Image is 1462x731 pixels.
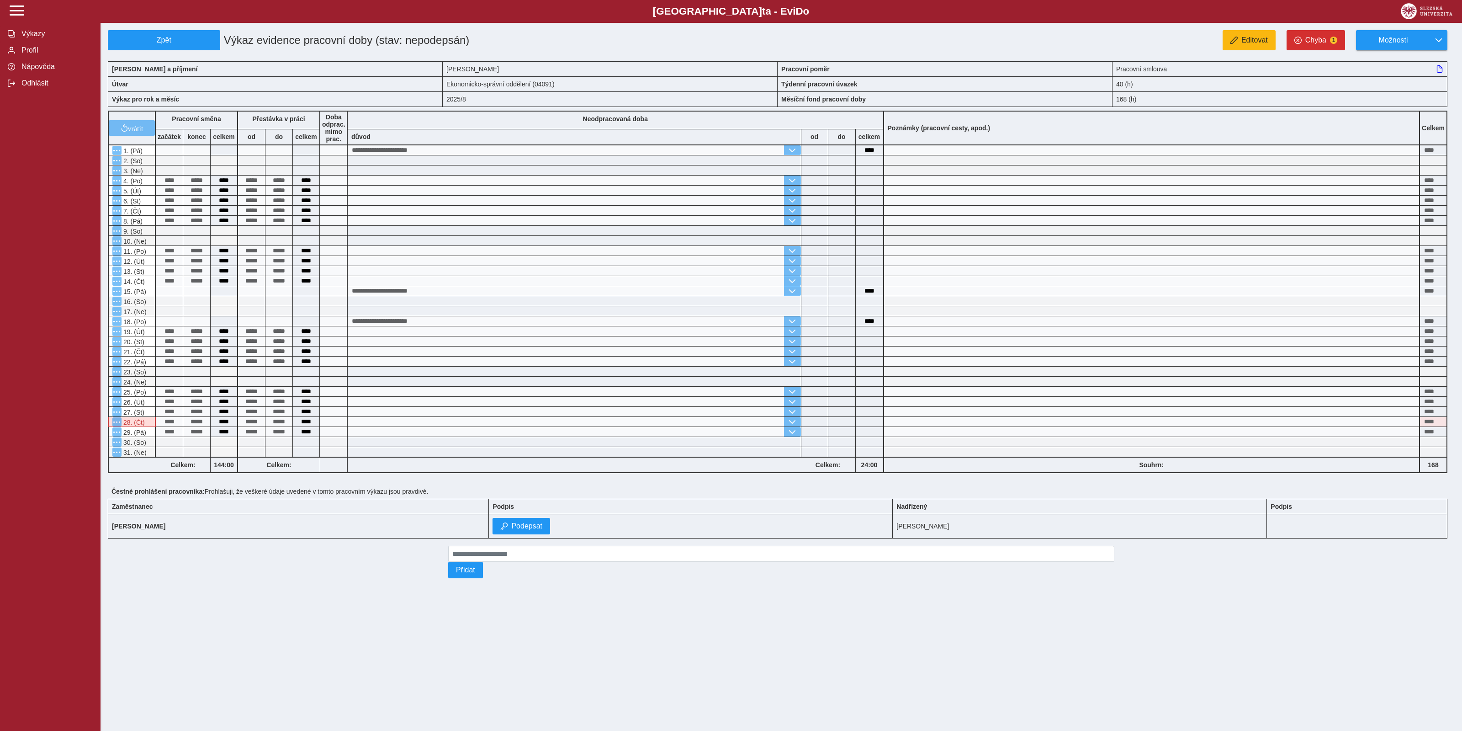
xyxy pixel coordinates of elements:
button: Editovat [1223,30,1276,50]
button: Menu [112,317,122,326]
span: 18. (Po) [122,318,146,325]
span: Podepsat [511,522,542,530]
span: 20. (St) [122,338,144,346]
span: 24. (Ne) [122,379,147,386]
button: Menu [112,156,122,165]
button: Menu [112,377,122,386]
b: Celkem [1422,124,1445,132]
b: [PERSON_NAME] a příjmení [112,65,197,73]
b: Poznámky (pracovní cesty, apod.) [884,124,994,132]
button: Menu [112,176,122,185]
span: Možnosti [1364,36,1423,44]
button: Menu [112,387,122,396]
b: do [265,133,292,140]
td: [PERSON_NAME] [893,514,1267,539]
span: 16. (So) [122,298,146,305]
b: Týdenní pracovní úvazek [781,80,858,88]
span: 21. (Čt) [122,348,145,356]
span: 2. (So) [122,157,143,165]
span: 3. (Ne) [122,167,143,175]
b: začátek [156,133,183,140]
b: [PERSON_NAME] [112,523,165,530]
h1: Výkaz evidence pracovní doby (stav: nepodepsán) [220,30,669,50]
button: Menu [112,216,122,225]
b: Nadřízený [896,503,927,510]
span: Výkazy [19,30,93,38]
span: 11. (Po) [122,248,146,255]
span: Nápověda [19,63,93,71]
b: celkem [856,133,883,140]
b: Pracovní směna [172,115,221,123]
button: Menu [112,236,122,245]
span: D [795,5,803,17]
span: Zpět [112,36,216,44]
div: Pracovní smlouva [1112,61,1447,76]
span: 26. (Út) [122,399,145,406]
span: 9. (So) [122,228,143,235]
button: Menu [112,206,122,215]
b: Souhrn: [1139,461,1164,469]
span: Chyba [1305,36,1326,44]
b: 144:00 [211,461,237,469]
b: [GEOGRAPHIC_DATA] a - Evi [27,5,1435,17]
div: 2025/8 [443,91,778,107]
button: vrátit [109,120,155,136]
span: 22. (Pá) [122,358,146,366]
button: Menu [112,186,122,195]
span: 5. (Út) [122,187,141,195]
button: Menu [112,337,122,346]
span: 30. (So) [122,439,146,446]
span: 6. (St) [122,197,141,205]
div: 168 (h) [1112,91,1447,107]
button: Menu [112,327,122,336]
b: Zaměstnanec [112,503,153,510]
b: Výkaz pro rok a měsíc [112,96,179,103]
b: celkem [211,133,237,140]
span: 4. (Po) [122,177,143,185]
span: 1. (Pá) [122,147,143,155]
b: Přestávka v práci [252,115,305,123]
b: důvod [351,133,371,140]
span: 27. (St) [122,409,144,416]
button: Podepsat [493,518,550,534]
button: Menu [112,307,122,316]
b: celkem [293,133,319,140]
span: 15. (Pá) [122,288,146,295]
span: Odhlásit [19,79,93,87]
button: Menu [112,256,122,266]
button: Menu [112,427,122,437]
span: 31. (Ne) [122,449,147,456]
b: Doba odprac. mimo prac. [322,113,345,143]
div: 40 (h) [1112,76,1447,91]
button: Menu [112,287,122,296]
b: Měsíční fond pracovní doby [781,96,866,103]
span: t [762,5,765,17]
button: Zpět [108,30,220,50]
button: Menu [112,267,122,276]
span: 25. (Po) [122,389,146,396]
b: Celkem: [238,461,320,469]
span: 17. (Ne) [122,308,147,315]
img: logo_web_su.png [1401,3,1452,19]
button: Menu [112,357,122,366]
button: Menu [112,347,122,356]
button: Menu [112,297,122,306]
b: 24:00 [856,461,883,469]
span: Přidat [456,566,475,574]
b: 168 [1420,461,1446,469]
span: vrátit [128,124,143,132]
button: Přidat [448,562,483,578]
button: Menu [112,226,122,235]
button: Chyba1 [1287,30,1345,50]
button: Menu [112,277,122,286]
span: 23. (So) [122,368,146,376]
span: 29. (Pá) [122,429,146,436]
button: Menu [112,146,122,155]
button: Menu [112,196,122,205]
span: Editovat [1241,36,1268,44]
span: 8. (Pá) [122,218,143,225]
button: Menu [112,407,122,416]
button: Menu [112,367,122,376]
b: Podpis [493,503,514,510]
b: konec [183,133,210,140]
